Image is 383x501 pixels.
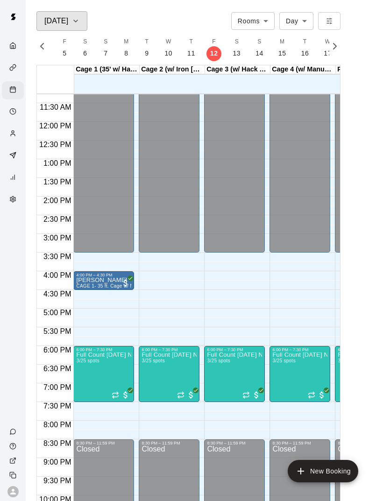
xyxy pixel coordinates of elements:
span: All customers have paid [317,390,326,400]
a: View public page [2,453,26,468]
span: Recurring event [308,391,315,399]
div: 8:30 PM – 11:59 PM [142,441,197,445]
button: F12 [203,35,226,61]
span: 4:00 PM [41,271,74,279]
div: Copy public page link [2,468,26,482]
div: Cage 3 (w/ Hack Attack Jr. Auto Feeder and HitTrax) [205,65,270,74]
img: Swift logo [4,7,22,26]
h6: [DATE] [44,14,68,28]
span: T [303,37,307,47]
div: 6:00 PM – 7:30 PM: Full Count Friday Nights (Drop-In) [204,346,265,402]
span: 3:00 PM [41,234,74,242]
p: 5 [63,49,66,58]
div: 6:00 PM – 7:30 PM [207,347,262,352]
span: 9:30 PM [41,477,74,485]
span: 6:00 PM [41,346,74,354]
span: 1:00 PM [41,159,74,167]
div: Cage 4 (w/ Manual Feed Jugs Machine - Softball) [270,65,336,74]
span: 7:00 PM [41,383,74,391]
div: 6:00 PM – 7:30 PM: Full Count Friday Nights (Drop-In) [270,346,330,402]
div: 6:00 PM – 7:30 PM [76,347,131,352]
span: 3/25 spots filled [142,358,164,363]
a: Contact Us [2,424,26,439]
span: 11:30 AM [37,103,74,111]
button: add [288,460,358,482]
button: T11 [180,35,203,61]
span: 4:30 PM [41,290,74,298]
button: S13 [226,35,248,61]
div: Day [279,12,313,29]
span: S [83,37,87,47]
span: Recurring event [177,391,184,399]
span: 9:00 PM [41,458,74,466]
span: S [257,37,261,47]
span: 2:00 PM [41,197,74,205]
p: 17 [324,49,332,58]
div: Cage 1 (35' w/ Hack Attack Manual Feed) [74,65,140,74]
button: [DATE] [36,11,87,31]
span: W [325,37,331,47]
span: All customers have paid [252,390,261,400]
span: 7:30 PM [41,402,74,410]
button: T16 [294,35,317,61]
span: 3:30 PM [41,253,74,261]
span: W [166,37,171,47]
span: S [104,37,107,47]
p: 13 [233,49,241,58]
p: 14 [255,49,263,58]
span: 12:30 PM [37,141,73,148]
button: S14 [248,35,271,61]
div: 6:00 PM – 7:30 PM [142,347,197,352]
span: T [190,37,193,47]
button: W10 [157,35,180,61]
p: 6 [83,49,87,58]
span: CAGE 1- 35 ft. Cage w/ Manual Feed Hack Attack- Baseball [76,283,209,289]
p: 15 [278,49,286,58]
span: 8:00 PM [41,421,74,429]
span: S [235,37,239,47]
span: M [124,37,128,47]
button: W17 [316,35,339,61]
div: 6:00 PM – 7:30 PM: Full Count Friday Nights (Drop-In) [139,346,199,402]
div: 8:30 PM – 11:59 PM [272,441,327,445]
button: M15 [271,35,294,61]
button: T9 [136,35,157,61]
span: 3/25 spots filled [76,358,99,363]
span: 2:30 PM [41,215,74,223]
button: S7 [95,35,116,61]
span: 5:30 PM [41,327,74,335]
span: F [212,37,216,47]
p: 9 [145,49,149,58]
span: 3/25 spots filled [272,358,295,363]
span: 6:30 PM [41,365,74,373]
button: F5 [54,35,75,61]
p: 10 [164,49,172,58]
p: 12 [210,49,218,58]
div: 8:30 PM – 11:59 PM [76,441,131,445]
span: Recurring event [112,391,119,399]
p: 11 [187,49,195,58]
div: 4:00 PM – 4:30 PM [76,273,131,277]
span: All customers have paid [121,278,130,288]
span: 5:00 PM [41,309,74,317]
p: 16 [301,49,309,58]
span: 3/25 spots filled [207,358,230,363]
div: Rooms [231,12,275,29]
span: F [63,37,67,47]
span: 8:30 PM [41,439,74,447]
div: Cage 2 (w/ Iron [PERSON_NAME] Auto Feeder - Fastpitch Softball) [140,65,205,74]
span: All customers have paid [121,390,130,400]
span: Recurring event [242,391,250,399]
a: Visit help center [2,439,26,453]
div: 4:00 PM – 4:30 PM: Elliot Dale [73,271,134,290]
span: 3/25 spots filled [338,358,361,363]
div: 6:00 PM – 7:30 PM [272,347,327,352]
p: 8 [124,49,128,58]
span: 1:30 PM [41,178,74,186]
div: 6:00 PM – 7:30 PM: Full Count Friday Nights (Drop-In) [73,346,134,402]
button: S6 [75,35,95,61]
span: M [280,37,284,47]
span: 12:00 PM [37,122,73,130]
span: T [145,37,149,47]
span: All customers have paid [186,390,196,400]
